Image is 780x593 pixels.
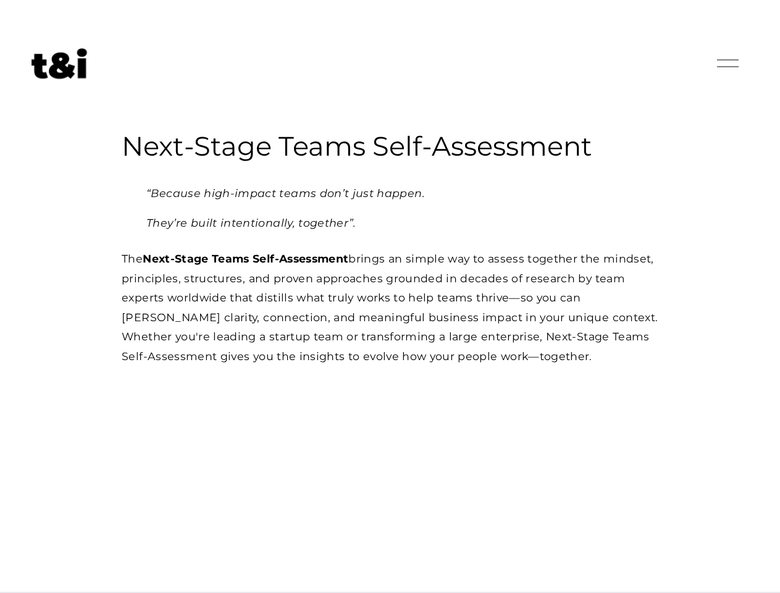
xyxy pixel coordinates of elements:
p: The brings an simple way to assess together the mindset, principles, structures, and proven appro... [122,249,658,366]
em: They’re built intentionally, together”. [146,216,356,229]
strong: Next-Stage Teams Self-Assessment [143,252,348,265]
em: “Because high-impact teams don’t just happen. [146,187,425,200]
img: Future of Work Experts [31,48,87,79]
h3: Next-Stage Teams Self-Assessment [122,129,658,164]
